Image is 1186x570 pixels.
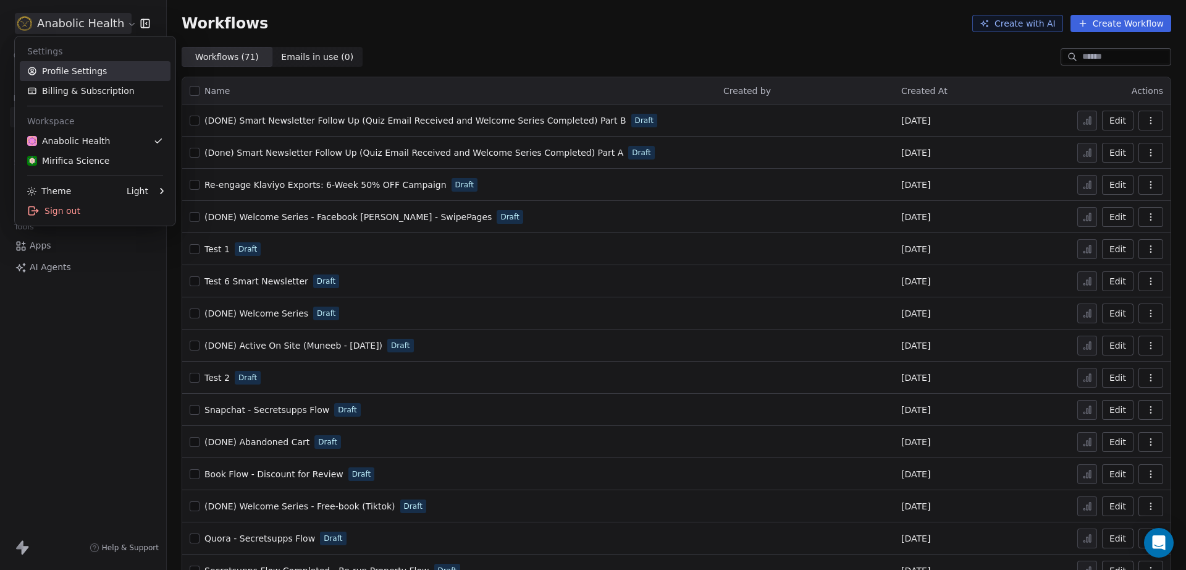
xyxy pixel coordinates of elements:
div: Theme [27,185,71,197]
div: Anabolic Health [27,135,110,147]
div: Sign out [20,201,170,221]
a: Profile Settings [20,61,170,81]
a: Billing & Subscription [20,81,170,101]
div: Mirifica Science [27,155,109,167]
div: Workspace [20,111,170,131]
div: Light [127,185,148,197]
div: Settings [20,41,170,61]
img: MIRIFICA%20science_logo_icon-big.png [27,156,37,166]
img: Anabolic-Health-Icon-192.png [27,136,37,146]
